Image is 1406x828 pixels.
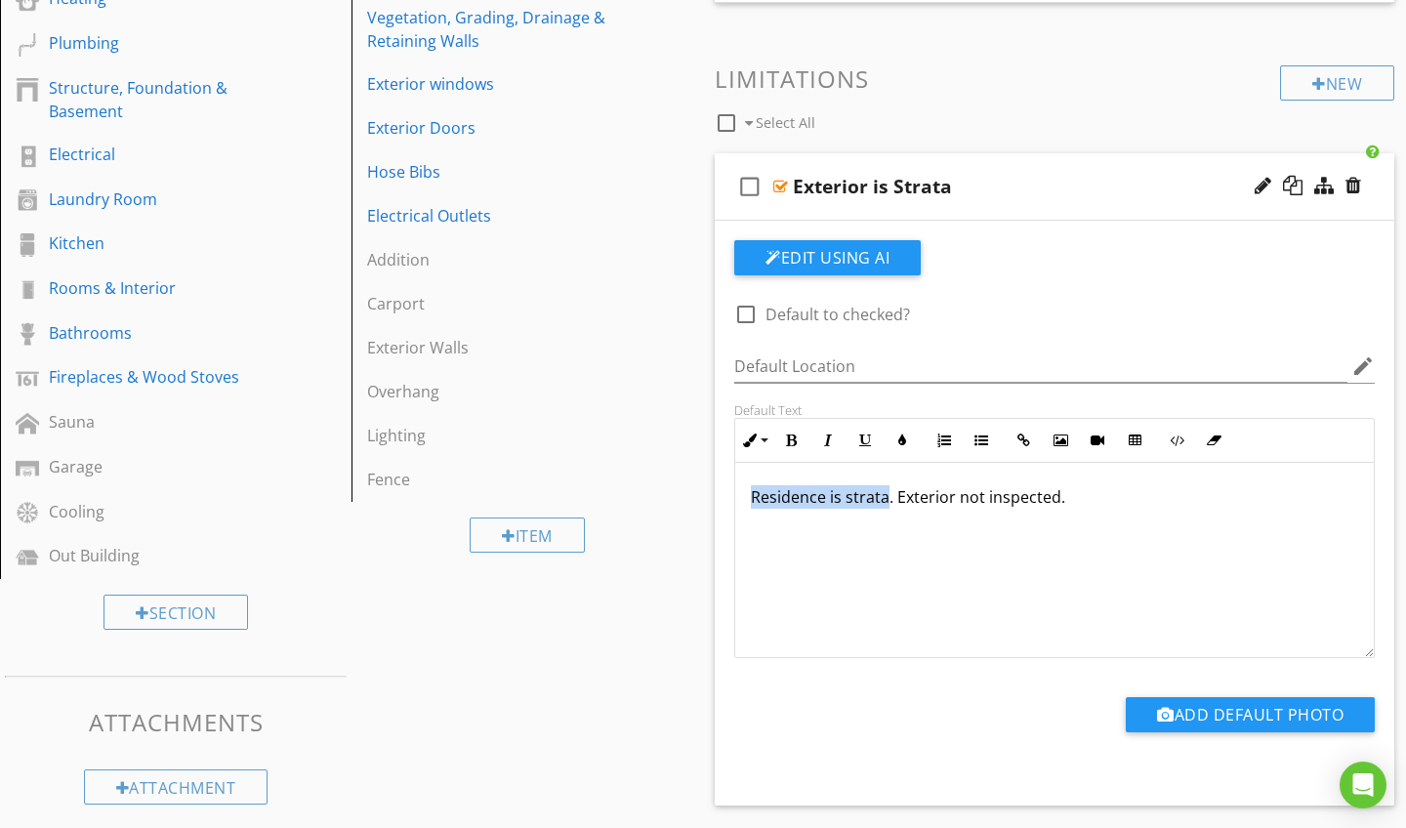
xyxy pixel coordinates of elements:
button: Insert Table [1116,422,1153,459]
div: Cooling [49,500,259,523]
button: Edit Using AI [734,240,921,275]
div: Exterior Doors [367,116,620,140]
div: Default Text [734,402,1375,418]
div: Attachment [84,769,269,805]
div: Section [103,595,248,630]
div: Laundry Room [49,187,259,211]
div: Exterior Walls [367,336,620,359]
div: Garage [49,455,259,478]
div: Lighting [367,424,620,447]
button: Insert Video [1079,422,1116,459]
div: Plumbing [49,31,259,55]
button: Add Default Photo [1126,697,1375,732]
button: Colors [884,422,921,459]
div: Vegetation, Grading, Drainage & Retaining Walls [367,6,620,53]
button: Inline Style [735,422,772,459]
div: Overhang [367,380,620,403]
div: Electrical [49,143,259,166]
input: Default Location [734,351,1347,383]
button: Italic (⌘I) [809,422,847,459]
button: Code View [1158,422,1195,459]
div: Electrical Outlets [367,204,620,228]
div: Exterior windows [367,72,620,96]
button: Insert Image (⌘P) [1042,422,1079,459]
div: Bathrooms [49,321,259,345]
div: Carport [367,292,620,315]
label: Default to checked? [765,305,910,324]
div: Item [470,517,585,553]
button: Bold (⌘B) [772,422,809,459]
button: Ordered List [926,422,963,459]
div: Out Building [49,544,259,567]
h3: Limitations [715,65,1394,92]
div: Open Intercom Messenger [1340,762,1386,808]
button: Underline (⌘U) [847,422,884,459]
div: Structure, Foundation & Basement [49,76,259,123]
div: New [1280,65,1394,101]
button: Unordered List [963,422,1000,459]
div: Sauna [49,410,259,434]
button: Clear Formatting [1195,422,1232,459]
i: edit [1351,354,1375,378]
div: Kitchen [49,231,259,255]
div: Hose Bibs [367,160,620,184]
div: Fireplaces & Wood Stoves [49,365,259,389]
div: Rooms & Interior [49,276,259,300]
div: Exterior is Strata [793,175,952,198]
div: Fence [367,468,620,491]
p: Residence is strata. Exterior not inspected. [751,485,1358,509]
i: check_box_outline_blank [734,163,765,210]
div: Addition [367,248,620,271]
span: Select All [756,113,815,132]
